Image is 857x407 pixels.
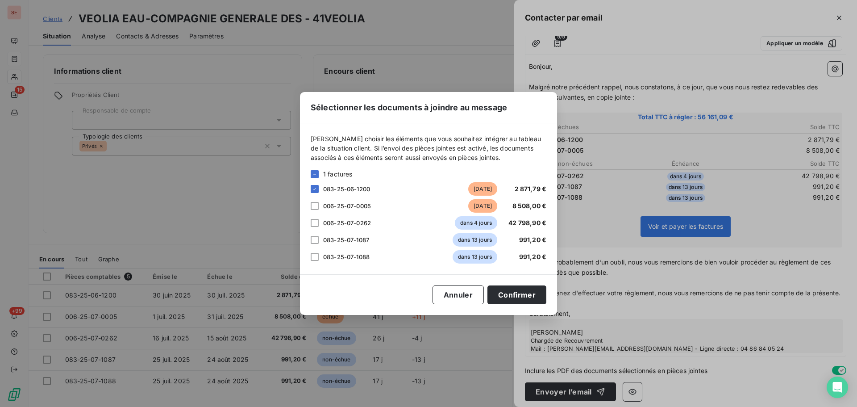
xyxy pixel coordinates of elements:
[323,185,370,193] span: 083-25-06-1200
[468,182,497,196] span: [DATE]
[519,253,546,260] span: 991,20 €
[468,199,497,213] span: [DATE]
[455,216,497,230] span: dans 4 jours
[508,219,546,227] span: 42 798,90 €
[311,134,546,162] span: [PERSON_NAME] choisir les éléments que vous souhaitez intégrer au tableau de la situation client....
[323,236,369,243] span: 083-25-07-1087
[519,236,546,243] span: 991,20 €
[323,219,371,227] span: 006-25-07-0262
[827,377,848,398] div: Open Intercom Messenger
[512,202,547,210] span: 8 508,00 €
[453,233,497,247] span: dans 13 jours
[323,253,370,260] span: 083-25-07-1088
[433,285,484,304] button: Annuler
[323,169,353,179] span: 1 factures
[487,285,546,304] button: Confirmer
[515,185,547,193] span: 2 871,79 €
[311,101,507,113] span: Sélectionner les documents à joindre au message
[323,202,371,210] span: 006-25-07-0005
[453,250,497,264] span: dans 13 jours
